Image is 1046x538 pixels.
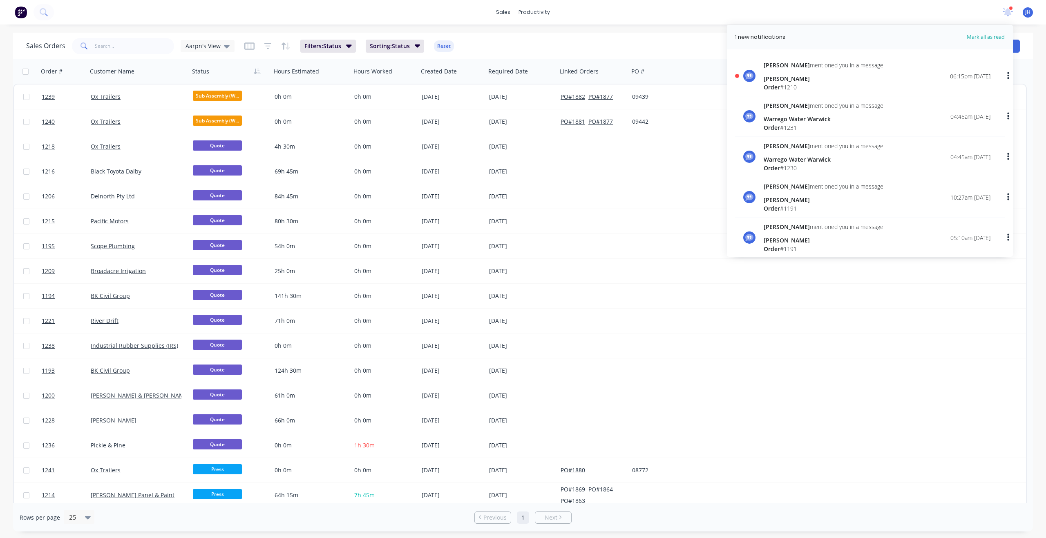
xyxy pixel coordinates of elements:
a: Black Toyota Dalby [91,167,141,175]
span: 1221 [42,317,55,325]
span: 0h 0m [354,93,371,100]
div: [PERSON_NAME] [764,236,883,245]
div: 06:15pm [DATE] [950,72,990,80]
div: mentioned you in a message [764,142,883,150]
span: 1195 [42,242,55,250]
span: Quote [193,365,242,375]
a: 1195 [42,234,91,258]
div: 66h 0m [275,416,344,425]
a: 1228 [42,408,91,433]
div: [DATE] [489,93,554,101]
div: mentioned you in a message [764,182,883,191]
span: Press [193,489,242,499]
a: [PERSON_NAME] & [PERSON_NAME] [91,391,190,399]
span: 0h 0m [354,267,371,275]
a: 1221 [42,309,91,333]
span: 0h 0m [354,217,371,225]
span: Order [764,83,780,91]
a: Page 1 is your current page [517,511,529,524]
span: [PERSON_NAME] [764,182,810,190]
ul: Pagination [471,511,575,524]
div: 05:10am [DATE] [950,233,990,242]
div: [DATE] [489,292,554,300]
div: 04:45am [DATE] [950,112,990,121]
a: 1240 [42,109,91,134]
span: [PERSON_NAME] [764,223,810,231]
div: [DATE] [422,292,483,300]
div: 25h 0m [275,267,344,275]
div: [DATE] [489,317,554,325]
span: 0h 0m [354,416,371,424]
div: [DATE] [422,242,483,250]
div: mentioned you in a message [764,222,883,231]
span: Aarpn's View [186,42,221,50]
div: Hours Estimated [274,67,319,76]
div: [DATE] [489,391,554,400]
span: Quote [193,414,242,425]
span: Quote [193,315,242,325]
span: [PERSON_NAME] [764,142,810,150]
a: 1238 [42,333,91,358]
span: 1228 [42,416,55,425]
input: Search... [95,38,174,54]
a: Next page [535,514,571,522]
a: 1206 [42,184,91,209]
div: [DATE] [422,367,483,375]
a: 1216 [42,159,91,184]
span: 0h 0m [354,317,371,325]
div: [DATE] [489,167,554,176]
button: Reset [434,40,454,52]
span: 1218 [42,142,55,151]
a: BK Civil Group [91,292,130,300]
a: 1209 [42,259,91,283]
div: [DATE] [422,416,483,425]
button: PO#1864 [588,485,613,494]
span: Order [764,205,780,212]
div: 71h 0m [275,317,344,325]
div: Order # [41,67,63,76]
div: 0h 0m [275,441,344,449]
a: 1200 [42,383,91,408]
span: JH [1025,9,1030,16]
div: [DATE] [422,192,483,200]
div: [DATE] [489,192,554,200]
div: [DATE] [489,416,554,425]
a: Pickle & Pine [91,441,125,449]
span: Order [764,245,780,253]
div: [DATE] [422,491,483,499]
span: [PERSON_NAME] [764,61,810,69]
a: Broadacre Irrigation [91,267,146,275]
span: 1240 [42,118,55,126]
div: Created Date [421,67,457,76]
span: Quote [193,439,242,449]
span: 0h 0m [354,167,371,175]
span: Mark all as read [937,33,1005,41]
div: mentioned you in a message [764,61,883,69]
div: [DATE] [422,441,483,449]
div: Customer Name [90,67,134,76]
span: 0h 0m [354,118,371,125]
div: [DATE] [422,118,483,126]
div: Required Date [488,67,528,76]
div: Warrego Water Warwick [764,155,883,164]
a: Previous page [475,514,511,522]
div: [DATE] [489,142,554,151]
span: Sorting: Status [370,42,410,50]
button: Filters:Status [300,40,356,53]
span: 0h 0m [354,242,371,250]
div: 54h 0m [275,242,344,250]
div: Hours Worked [353,67,392,76]
span: Quote [193,389,242,400]
div: 61h 0m [275,391,344,400]
div: sales [492,6,514,18]
div: [DATE] [489,466,554,474]
a: 1194 [42,284,91,308]
div: [DATE] [422,391,483,400]
span: Quote [193,190,242,200]
a: BK Civil Group [91,367,130,374]
span: Next [545,514,557,522]
a: Pacific Motors [91,217,129,225]
div: [DATE] [422,342,483,350]
div: [DATE] [422,267,483,275]
span: Quote [193,265,242,275]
